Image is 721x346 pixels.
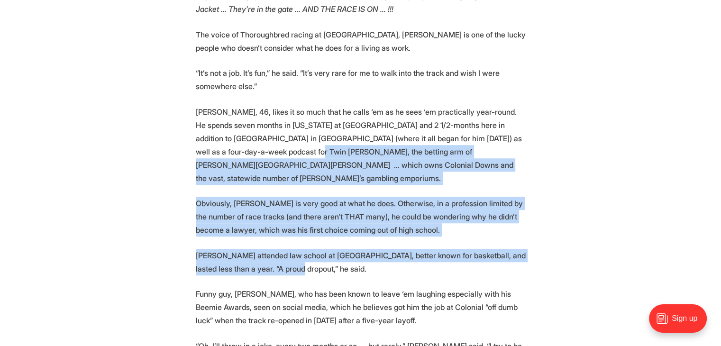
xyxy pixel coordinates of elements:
iframe: portal-trigger [641,300,721,346]
p: “It’s not a job. It’s fun,” he said. “It’s very rare for me to walk into the track and wish I wer... [196,66,526,93]
p: [PERSON_NAME] attended law school at [GEOGRAPHIC_DATA], better known for basketball, and lasted l... [196,249,526,275]
p: Funny guy, [PERSON_NAME], who has been known to leave ‘em laughing especially with his Beemie Awa... [196,287,526,327]
p: Obviously, [PERSON_NAME] is very good at what he does. Otherwise, in a profession limited by the ... [196,197,526,237]
p: The voice of Thoroughbred racing at [GEOGRAPHIC_DATA], [PERSON_NAME] is one of the lucky people w... [196,28,526,55]
p: [PERSON_NAME], 46, likes it so much that he calls ‘em as he sees ‘em practically year-round. He s... [196,105,526,185]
